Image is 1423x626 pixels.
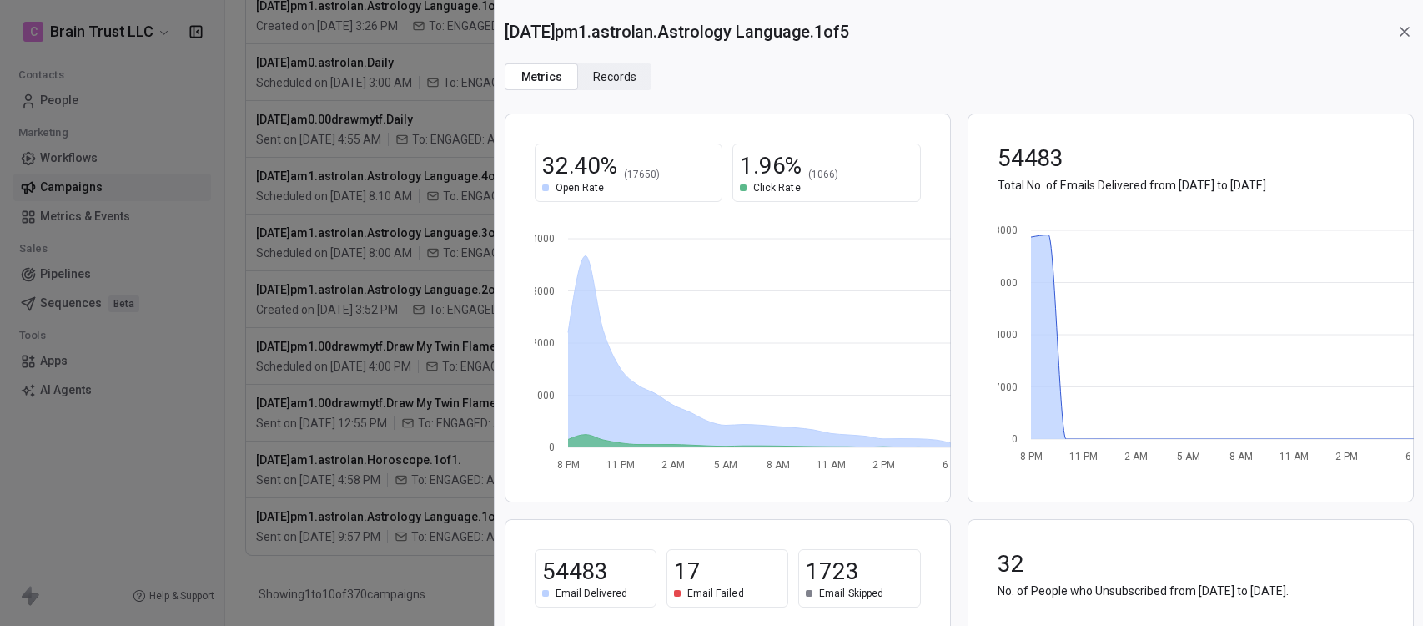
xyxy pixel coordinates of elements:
span: 32.40% [542,151,617,181]
span: 1723 [806,557,858,587]
p: No. of People who Unsubscribed from [DATE] to [DATE]. [998,583,1384,599]
tspan: 2 PM [872,459,895,471]
tspan: 11 PM [1069,451,1098,462]
tspan: 14000 [988,329,1018,341]
span: (1066) [808,168,838,181]
tspan: 5 AM [1177,451,1200,462]
span: 17 [674,557,701,587]
tspan: 8 AM [767,459,790,471]
tspan: 3000 [531,285,555,297]
tspan: 5 AM [714,459,737,471]
span: 1.96% [740,151,802,181]
tspan: 2 PM [1335,451,1357,462]
tspan: 8 PM [557,459,580,471]
span: [DATE]pm1.astrolan.Astrology Language.1of5 [505,20,849,43]
tspan: 1000 [531,390,555,401]
tspan: 8 PM [1019,451,1042,462]
tspan: 2 AM [661,459,685,471]
tspan: 28000 [988,225,1018,236]
tspan: 2 AM [1124,451,1148,462]
tspan: 0 [1012,433,1018,445]
tspan: 0 [549,442,555,453]
tspan: 11 PM [606,459,635,471]
span: Click Rate [753,181,800,194]
span: Records [593,68,636,86]
span: 32 [998,549,1024,579]
span: 54483 [998,144,1063,174]
span: Email Failed [687,587,743,600]
span: (17650) [624,168,660,181]
tspan: 11 AM [1279,451,1308,462]
tspan: 11 AM [817,459,846,471]
tspan: 6 PM [943,459,965,471]
tspan: 4000 [531,233,555,245]
p: Total No. of Emails Delivered from [DATE] to [DATE]. [998,177,1384,194]
tspan: 7000 [994,381,1018,393]
span: Open Rate [556,181,604,194]
tspan: 21000 [988,277,1018,289]
span: 54483 [542,557,608,587]
span: Email Skipped [819,587,882,600]
tspan: 2000 [531,337,555,349]
span: Metrics [521,68,562,86]
tspan: 8 AM [1229,451,1253,462]
span: Email Delivered [556,587,627,600]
